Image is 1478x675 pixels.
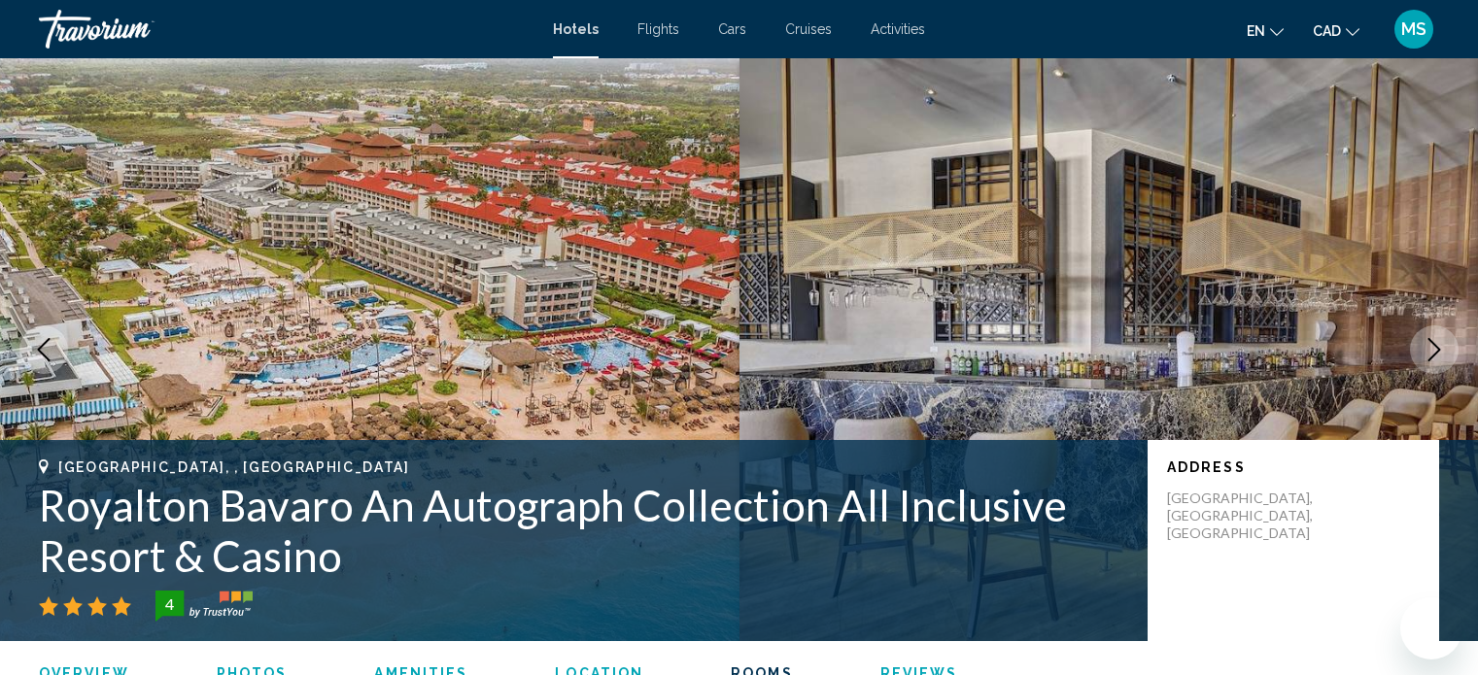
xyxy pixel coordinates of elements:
a: Hotels [553,21,599,37]
a: Flights [637,21,679,37]
iframe: Button to launch messaging window [1400,597,1462,659]
span: MS [1401,19,1426,39]
button: Change currency [1313,17,1359,45]
button: User Menu [1389,9,1439,50]
button: Change language [1247,17,1284,45]
a: Travorium [39,10,533,49]
div: 4 [150,592,189,616]
h1: Royalton Bavaro An Autograph Collection All Inclusive Resort & Casino [39,480,1128,581]
button: Previous image [19,325,68,374]
a: Cars [718,21,746,37]
span: en [1247,23,1265,39]
span: CAD [1313,23,1341,39]
a: Activities [871,21,925,37]
a: Cruises [785,21,832,37]
p: [GEOGRAPHIC_DATA], [GEOGRAPHIC_DATA], [GEOGRAPHIC_DATA] [1167,489,1323,542]
span: [GEOGRAPHIC_DATA], , [GEOGRAPHIC_DATA] [58,459,410,475]
img: trustyou-badge-hor.svg [155,591,253,622]
button: Next image [1410,325,1459,374]
p: Address [1167,459,1420,475]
